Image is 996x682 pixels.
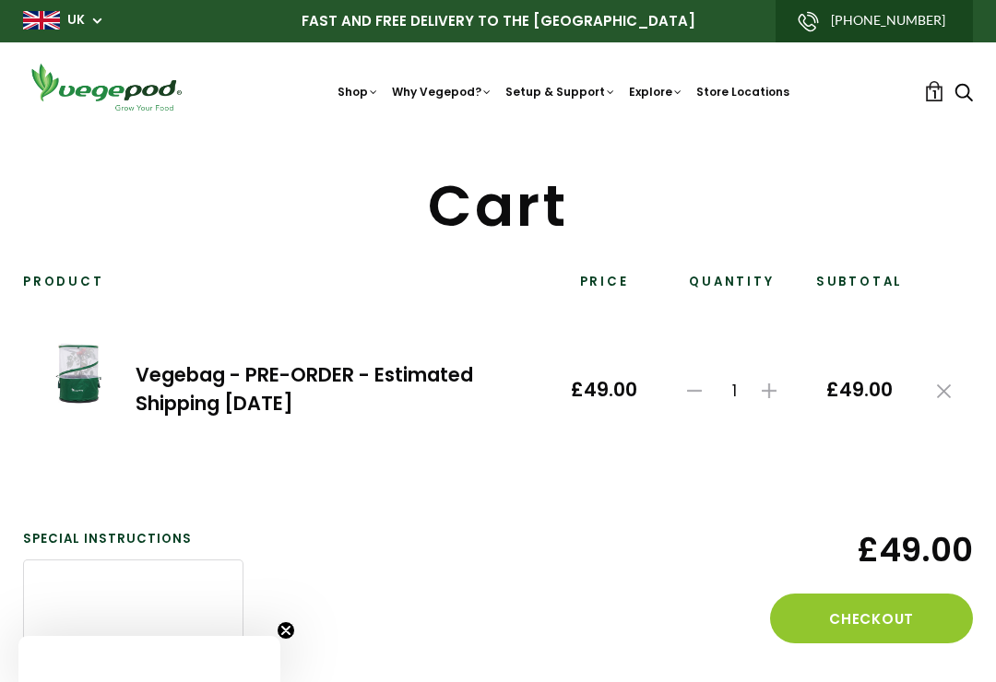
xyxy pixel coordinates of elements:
a: Search [954,84,973,103]
a: Vegebag - PRE-ORDER - Estimated Shipping [DATE] [136,361,473,417]
a: Why Vegepod? [392,84,492,100]
th: Quantity [659,273,804,304]
th: Subtotal [804,273,915,304]
a: Explore [629,84,683,100]
span: 1 [932,86,937,103]
a: Setup & Support [505,84,616,100]
th: Product [23,273,549,304]
button: Close teaser [277,621,295,640]
span: £49.00 [753,530,973,570]
a: Store Locations [696,84,789,100]
th: Price [549,273,659,304]
button: Checkout [770,594,973,643]
span: 1 [712,382,756,400]
span: £49.00 [826,379,893,402]
img: Vegebag - PRE-ORDER - Estimated Shipping September 15th [45,339,113,407]
a: 1 [924,81,944,101]
img: Vegepod [23,61,189,113]
a: UK [67,11,85,29]
div: Close teaser [18,636,280,682]
img: gb_large.png [23,11,60,29]
label: Special instructions [23,530,243,548]
h1: Cart [23,178,973,235]
a: Shop [338,84,379,100]
span: £49.00 [571,379,637,402]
